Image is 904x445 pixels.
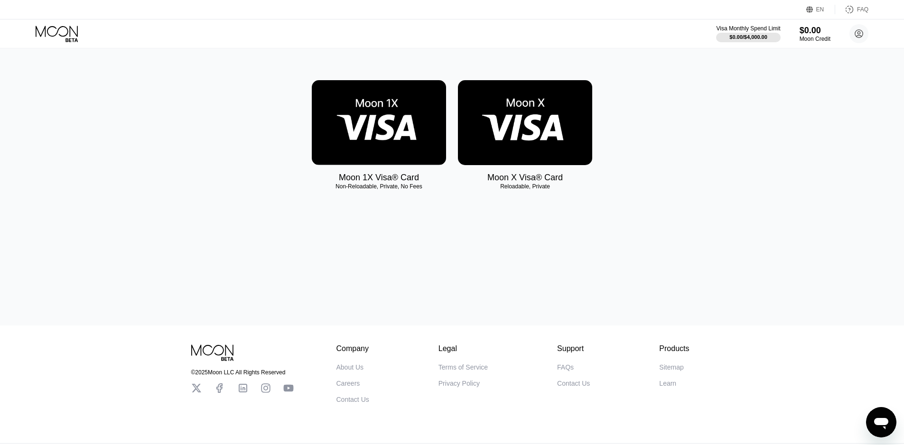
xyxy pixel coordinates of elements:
[557,363,574,371] div: FAQs
[659,344,689,353] div: Products
[438,380,480,387] div: Privacy Policy
[835,5,868,14] div: FAQ
[716,25,780,32] div: Visa Monthly Spend Limit
[339,173,419,183] div: Moon 1X Visa® Card
[729,34,767,40] div: $0.00 / $4,000.00
[336,363,364,371] div: About Us
[336,396,369,403] div: Contact Us
[800,26,830,42] div: $0.00Moon Credit
[800,36,830,42] div: Moon Credit
[487,173,563,183] div: Moon X Visa® Card
[866,407,896,437] iframe: Button to launch messaging window
[458,183,592,190] div: Reloadable, Private
[312,183,446,190] div: Non-Reloadable, Private, No Fees
[557,380,590,387] div: Contact Us
[857,6,868,13] div: FAQ
[438,344,488,353] div: Legal
[438,363,488,371] div: Terms of Service
[336,344,369,353] div: Company
[191,369,294,376] div: © 2025 Moon LLC All Rights Reserved
[659,380,676,387] div: Learn
[336,380,360,387] div: Careers
[816,6,824,13] div: EN
[800,26,830,36] div: $0.00
[659,363,683,371] div: Sitemap
[716,25,780,42] div: Visa Monthly Spend Limit$0.00/$4,000.00
[557,344,590,353] div: Support
[806,5,835,14] div: EN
